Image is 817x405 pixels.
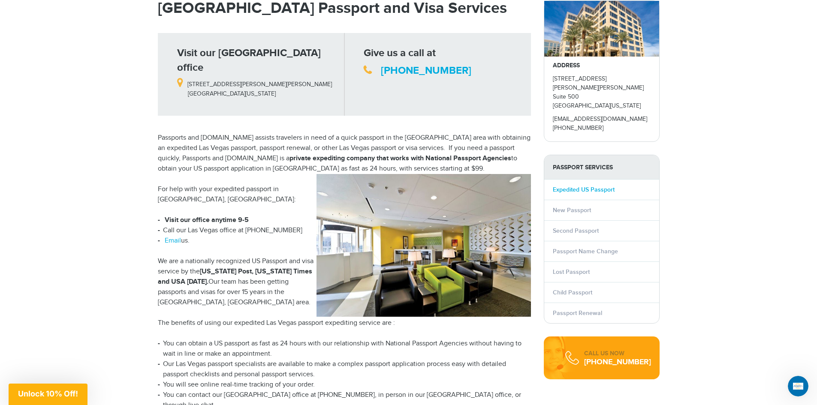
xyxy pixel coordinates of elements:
[553,186,615,193] a: Expedited US Passport
[553,248,618,255] a: Passport Name Change
[158,380,531,390] li: You will see online real-time tracking of your order.
[553,227,599,234] a: Second Passport
[158,184,531,205] p: For help with your expedited passport in [GEOGRAPHIC_DATA], [GEOGRAPHIC_DATA]:
[553,124,651,133] p: [PHONE_NUMBER]
[165,237,181,245] a: Email
[553,289,592,296] a: Child Passport
[584,349,651,358] div: CALL US NOW
[158,359,531,380] li: Our Las Vegas passport specialists are available to make a complex passport application process e...
[553,207,591,214] a: New Passport
[158,0,531,16] h1: [GEOGRAPHIC_DATA] Passport and Visa Services
[544,1,659,57] img: howardhughes_-_28de80_-_029b8f063c7946511503b0bb3931d518761db640.jpg
[553,116,647,123] a: [EMAIL_ADDRESS][DOMAIN_NAME]
[18,389,78,398] span: Unlock 10% Off!
[158,225,531,236] li: Call our Las Vegas office at [PHONE_NUMBER]
[553,75,651,111] p: [STREET_ADDRESS][PERSON_NAME][PERSON_NAME] Suite 500 [GEOGRAPHIC_DATA][US_STATE]
[165,216,249,224] strong: Visit our office anytime 9-5
[381,64,471,77] a: [PHONE_NUMBER]
[158,339,531,359] li: You can obtain a US passport as fast as 24 hours with our relationship with National Passport Age...
[289,154,511,162] strong: private expediting company that works with National Passport Agencies
[553,268,590,276] a: Lost Passport
[177,75,338,98] p: [STREET_ADDRESS][PERSON_NAME][PERSON_NAME] [GEOGRAPHIC_DATA][US_STATE]
[158,133,531,174] p: Passports and [DOMAIN_NAME] assists travelers in need of a quick passport in the [GEOGRAPHIC_DATA...
[158,318,531,328] p: The benefits of using our expedited Las Vegas passport expediting service are :
[788,376,808,396] iframe: Intercom live chat
[9,384,87,405] div: Unlock 10% Off!
[553,62,580,69] strong: ADDRESS
[553,309,602,317] a: Passport Renewal
[364,47,436,59] strong: Give us a call at
[177,47,321,74] strong: Visit our [GEOGRAPHIC_DATA] office
[158,267,312,286] strong: [US_STATE] Post, [US_STATE] Times and USA [DATE].
[158,236,531,246] li: us.
[544,155,659,180] strong: PASSPORT SERVICES
[584,358,651,366] div: [PHONE_NUMBER]
[158,256,531,308] p: We are a nationally recognized US Passport and visa service by the Our team has been getting pass...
